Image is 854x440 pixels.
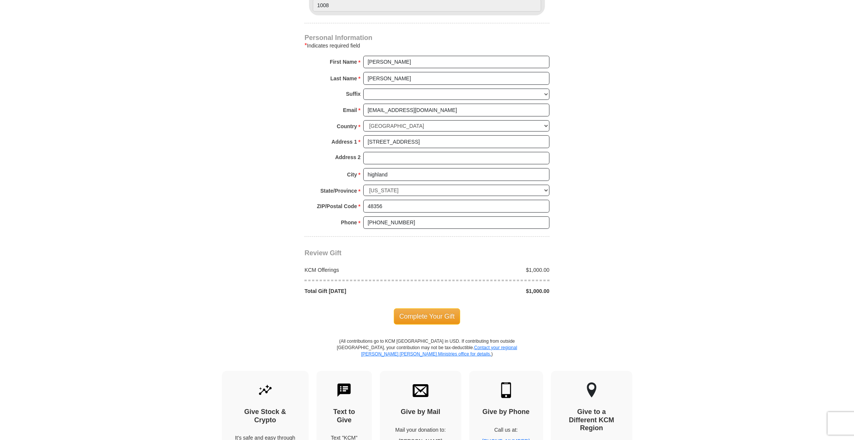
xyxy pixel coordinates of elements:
[346,89,361,99] strong: Suffix
[586,382,597,398] img: other-region
[330,57,357,67] strong: First Name
[331,73,357,84] strong: Last Name
[235,408,295,424] h4: Give Stock & Crypto
[564,408,619,432] h4: Give to a Different KCM Region
[305,35,549,41] h4: Personal Information
[332,136,357,147] strong: Address 1
[341,217,357,228] strong: Phone
[361,345,517,357] a: Contact your regional [PERSON_NAME] [PERSON_NAME] Ministries office for details.
[482,408,530,416] h4: Give by Phone
[305,249,341,257] span: Review Gift
[427,287,554,295] div: $1,000.00
[347,169,357,180] strong: City
[305,41,549,50] div: Indicates required field
[337,338,517,371] p: (All contributions go to KCM [GEOGRAPHIC_DATA] in USD. If contributing from outside [GEOGRAPHIC_D...
[330,408,359,424] h4: Text to Give
[320,186,357,196] strong: State/Province
[317,201,357,212] strong: ZIP/Postal Code
[394,308,461,324] span: Complete Your Gift
[498,382,514,398] img: mobile.svg
[335,152,361,163] strong: Address 2
[393,408,448,416] h4: Give by Mail
[393,426,448,434] p: Mail your donation to:
[343,105,357,115] strong: Email
[427,266,554,274] div: $1,000.00
[301,266,427,274] div: KCM Offerings
[257,382,273,398] img: give-by-stock.svg
[301,287,427,295] div: Total Gift [DATE]
[336,382,352,398] img: text-to-give.svg
[337,121,357,132] strong: Country
[413,382,429,398] img: envelope.svg
[482,426,530,434] p: Call us at:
